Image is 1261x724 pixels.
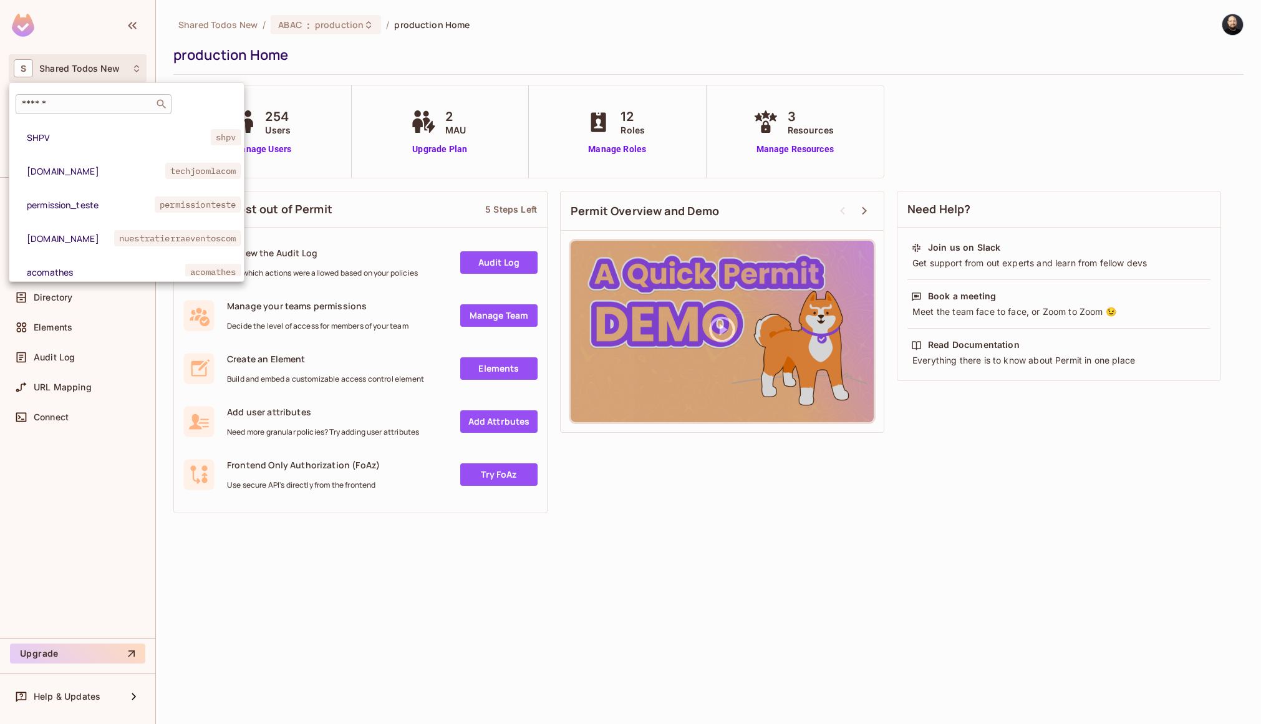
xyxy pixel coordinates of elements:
span: nuestratierraeventoscom [114,230,241,246]
span: [DOMAIN_NAME] [27,233,114,244]
span: SHPV [27,132,211,143]
span: permission_teste [27,199,155,211]
span: techjoomlacom [165,163,241,179]
span: acomathes [27,266,185,278]
span: permissionteste [155,196,241,213]
span: [DOMAIN_NAME] [27,165,165,177]
span: shpv [211,129,241,145]
span: acomathes [185,264,241,280]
